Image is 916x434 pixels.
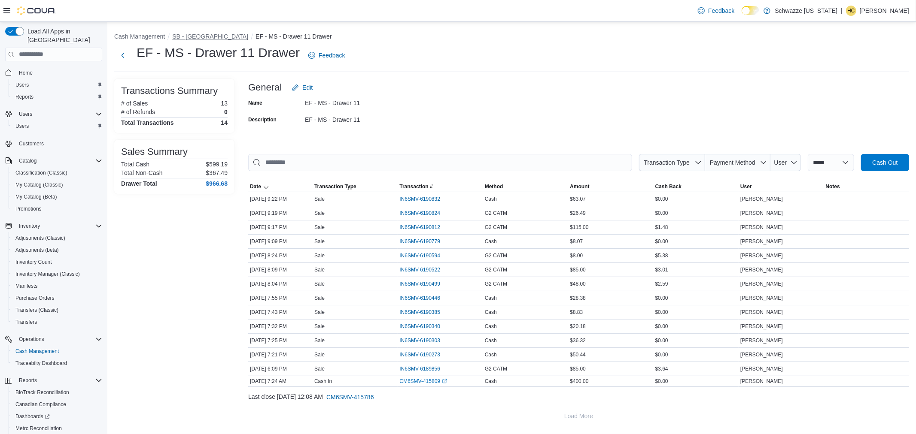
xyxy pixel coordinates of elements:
[15,68,36,78] a: Home
[19,140,44,147] span: Customers
[399,364,449,374] button: IN6SMV-6189856
[740,378,783,385] span: [PERSON_NAME]
[740,196,783,202] span: [PERSON_NAME]
[15,259,52,265] span: Inventory Count
[654,293,739,303] div: $0.00
[860,6,909,16] p: [PERSON_NAME]
[740,323,783,330] span: [PERSON_NAME]
[248,154,632,171] input: This is a search bar. As you type, the results lower in the page will automatically filter.
[847,6,855,16] span: HC
[12,168,102,178] span: Classification (Classic)
[12,269,83,279] a: Inventory Manager (Classic)
[2,220,106,232] button: Inventory
[770,154,801,171] button: User
[12,245,102,255] span: Adjustments (beta)
[654,250,739,261] div: $5.38
[740,295,783,301] span: [PERSON_NAME]
[399,208,449,218] button: IN6SMV-6190824
[570,378,588,385] span: $400.00
[9,268,106,280] button: Inventory Manager (Classic)
[248,99,262,106] label: Name
[314,210,325,217] p: Sale
[654,236,739,247] div: $0.00
[740,365,783,372] span: [PERSON_NAME]
[654,208,739,218] div: $0.00
[15,425,62,432] span: Metrc Reconciliation
[121,147,188,157] h3: Sales Summary
[485,266,507,273] span: G2 CATM
[399,222,449,232] button: IN6SMV-6190812
[15,193,57,200] span: My Catalog (Beta)
[323,389,377,406] button: CM6SMV-415786
[774,159,787,166] span: User
[740,351,783,358] span: [PERSON_NAME]
[12,269,102,279] span: Inventory Manager (Classic)
[399,365,440,372] span: IN6SMV-6189856
[12,180,67,190] a: My Catalog (Classic)
[121,100,148,107] h6: # of Sales
[872,158,898,167] span: Cash Out
[399,279,449,289] button: IN6SMV-6190499
[19,69,33,76] span: Home
[15,221,102,231] span: Inventory
[654,194,739,204] div: $0.00
[399,307,449,317] button: IN6SMV-6190385
[248,194,313,204] div: [DATE] 9:22 PM
[9,304,106,316] button: Transfers (Classic)
[12,317,40,327] a: Transfers
[248,293,313,303] div: [DATE] 7:55 PM
[302,83,313,92] span: Edit
[399,266,440,273] span: IN6SMV-6190522
[314,295,325,301] p: Sale
[399,250,449,261] button: IN6SMV-6190594
[314,337,325,344] p: Sale
[12,281,41,291] a: Manifests
[12,233,69,243] a: Adjustments (Classic)
[15,375,40,386] button: Reports
[15,93,33,100] span: Reports
[654,321,739,332] div: $0.00
[485,196,497,202] span: Cash
[2,108,106,120] button: Users
[248,407,909,425] button: Load More
[15,109,36,119] button: Users
[705,154,770,171] button: Payment Method
[12,305,102,315] span: Transfers (Classic)
[12,358,102,368] span: Traceabilty Dashboard
[19,377,37,384] span: Reports
[289,79,316,96] button: Edit
[248,389,909,406] div: Last close [DATE] 12:08 AM
[12,204,102,214] span: Promotions
[399,295,440,301] span: IN6SMV-6190446
[12,293,58,303] a: Purchase Orders
[485,323,497,330] span: Cash
[314,238,325,245] p: Sale
[399,265,449,275] button: IN6SMV-6190522
[9,191,106,203] button: My Catalog (Beta)
[15,307,58,313] span: Transfers (Classic)
[314,365,325,372] p: Sale
[15,169,67,176] span: Classification (Classic)
[861,154,909,171] button: Cash Out
[564,412,593,420] span: Load More
[570,365,586,372] span: $85.00
[248,222,313,232] div: [DATE] 9:17 PM
[326,393,374,401] span: CM6SMV-415786
[399,252,440,259] span: IN6SMV-6190594
[570,183,589,190] span: Amount
[248,307,313,317] div: [DATE] 7:43 PM
[15,283,37,289] span: Manifests
[12,411,53,422] a: Dashboards
[248,82,282,93] h3: General
[399,335,449,346] button: IN6SMV-6190303
[654,307,739,317] div: $0.00
[15,271,80,277] span: Inventory Manager (Classic)
[9,244,106,256] button: Adjustments (beta)
[12,399,102,410] span: Canadian Compliance
[570,323,586,330] span: $20.18
[121,108,155,115] h6: # of Refunds
[314,252,325,259] p: Sale
[114,47,131,64] button: Next
[2,137,106,150] button: Customers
